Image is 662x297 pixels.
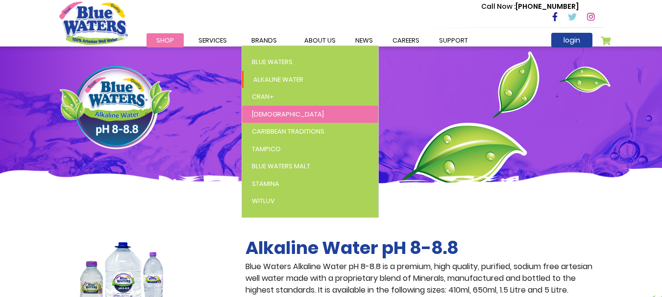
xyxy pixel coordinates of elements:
span: Blue Waters Malt [252,161,310,171]
a: careers [383,33,429,47]
span: Stamina [252,179,279,188]
span: Alkaline Water [253,75,303,84]
span: Shop [156,36,174,45]
span: Call Now : [481,1,515,11]
h2: Alkaline Water pH 8-8.8 [245,237,603,258]
span: WitLuv [252,196,275,206]
a: support [429,33,478,47]
span: Tampico [252,144,281,154]
span: Brands [251,36,277,45]
p: Blue Waters Alkaline Water pH 8-8.8 is a premium, high quality, purified, sodium free artesian we... [245,261,603,296]
a: login [551,33,592,47]
p: [PHONE_NUMBER] [481,1,579,12]
a: about us [294,33,345,47]
span: Cran+ [252,92,274,101]
a: store logo [59,1,128,45]
span: [DEMOGRAPHIC_DATA] [252,110,324,119]
span: Blue Waters [252,57,293,67]
span: Services [198,36,227,45]
a: News [345,33,383,47]
span: Caribbean Traditions [252,127,324,136]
